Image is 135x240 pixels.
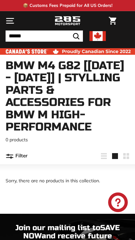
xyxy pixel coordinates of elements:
inbox-online-store-chat: Shopify online store chat [106,192,130,214]
p: 0 products [6,136,129,143]
a: Cart [106,11,120,30]
input: Search [6,30,83,42]
h1: BMW M4 G82 [[DATE] - [DATE]] | Stylling parts & accessories for BMW M High-Performance [6,60,129,133]
button: Filter [6,148,28,164]
p: 📦 Customs Fees Prepaid for All US Orders! [23,2,112,9]
div: Sorry, there are no products in this collection. [6,164,129,197]
img: Logo_285_Motorsport_areodynamics_components [54,15,81,27]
